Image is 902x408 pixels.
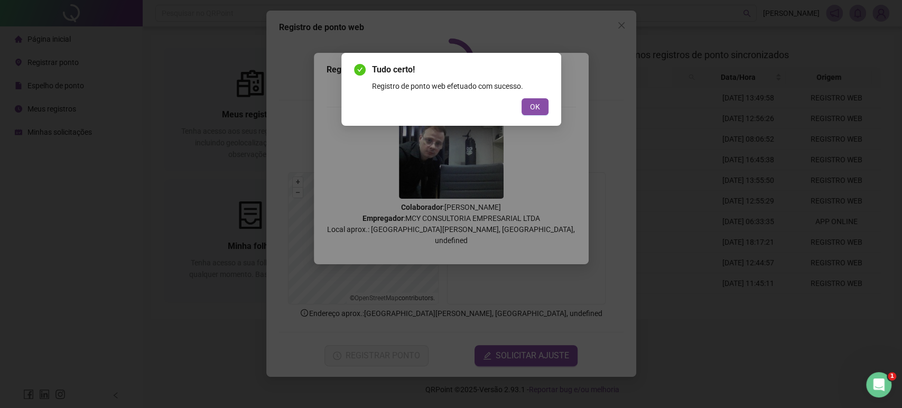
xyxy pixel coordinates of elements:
[372,63,548,76] span: Tudo certo!
[522,98,548,115] button: OK
[530,101,540,113] span: OK
[354,64,366,76] span: check-circle
[888,372,896,381] span: 1
[372,80,548,92] div: Registro de ponto web efetuado com sucesso.
[866,372,891,397] iframe: Intercom live chat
